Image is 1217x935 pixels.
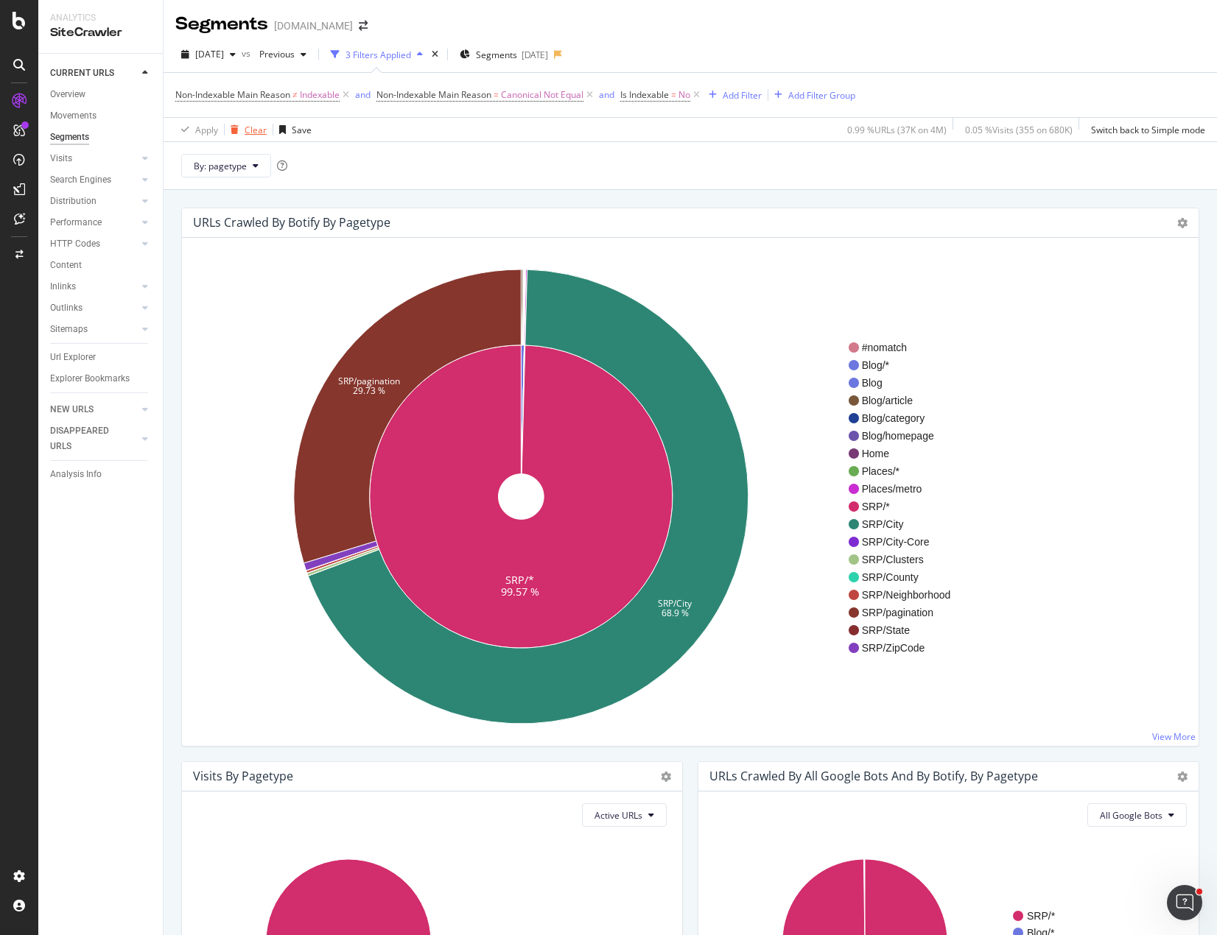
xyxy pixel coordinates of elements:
span: #nomatch [862,340,951,355]
a: Segments [50,130,152,145]
span: Indexable [300,85,340,105]
div: SiteCrawler [50,24,151,41]
span: SRP/County [862,570,951,585]
span: SRP/City [862,517,951,532]
text: SRP/City [658,597,692,610]
div: Save [292,124,312,136]
a: Explorer Bookmarks [50,371,152,387]
div: Switch back to Simple mode [1091,124,1205,136]
span: ≠ [292,88,298,101]
button: Add Filter Group [768,86,855,104]
text: 99.57 % [501,584,539,598]
a: Distribution [50,194,138,209]
div: CURRENT URLS [50,66,114,81]
button: and [355,88,371,102]
span: Blog/* [862,358,951,373]
button: 3 Filters Applied [325,43,429,66]
div: and [355,88,371,101]
span: Places/metro [862,481,951,496]
div: Visits [50,151,72,166]
button: All Google Bots [1087,803,1187,827]
span: 2025 Aug. 30th [195,48,224,60]
a: Content [50,258,152,273]
a: Sitemaps [50,322,138,337]
text: SRP/* [505,572,534,586]
span: vs [242,47,253,60]
span: SRP/pagination [862,605,951,620]
span: SRP/City-Core [862,534,951,549]
span: SRP/Clusters [862,552,951,567]
div: Analytics [50,12,151,24]
div: Distribution [50,194,97,209]
div: Explorer Bookmarks [50,371,130,387]
span: Blog/category [862,411,951,426]
a: Outlinks [50,300,138,316]
div: [DATE] [522,49,548,61]
a: NEW URLS [50,402,138,417]
a: Inlinks [50,279,138,294]
button: Add Filter [703,86,762,104]
span: = [494,88,499,101]
div: Sitemaps [50,322,88,337]
div: 0.99 % URLs ( 37K on 4M ) [847,124,947,136]
div: Add Filter [723,89,762,102]
a: Movements [50,108,152,124]
button: Previous [253,43,312,66]
span: Blog/homepage [862,428,951,443]
div: Search Engines [50,172,111,188]
span: Previous [253,48,295,60]
span: Places/* [862,464,951,479]
span: Blog [862,375,951,390]
a: Search Engines [50,172,138,188]
i: Options [1177,218,1188,228]
div: Add Filter Group [788,89,855,102]
span: Blog/article [862,393,951,408]
span: Is Indexable [620,88,669,101]
iframe: Intercom live chat [1167,885,1202,920]
div: 3 Filters Applied [346,49,411,61]
div: Overview [50,87,85,102]
span: Segments [476,49,517,61]
div: and [599,88,614,101]
div: HTTP Codes [50,236,100,252]
div: Movements [50,108,97,124]
a: Url Explorer [50,350,152,365]
div: Analysis Info [50,467,102,482]
button: Switch back to Simple mode [1085,118,1205,141]
h4: URLs Crawled by All Google Bots and by Botify, by pagetype [709,766,1038,786]
span: By: pagetype [194,160,247,172]
button: Save [273,118,312,141]
button: Active URLs [582,803,667,827]
a: CURRENT URLS [50,66,138,81]
text: SRP/* [1027,910,1056,922]
a: Overview [50,87,152,102]
a: DISAPPEARED URLS [50,423,138,454]
a: HTTP Codes [50,236,138,252]
span: SRP/* [862,499,951,514]
span: SRP/State [862,623,951,638]
i: Options [1177,772,1188,782]
button: and [599,88,614,102]
div: Inlinks [50,279,76,294]
i: Options [661,772,671,782]
h4: URLs Crawled By Botify By pagetype [193,213,390,233]
span: No [678,85,690,105]
button: Apply [175,118,218,141]
div: Performance [50,215,102,230]
div: Segments [50,130,89,145]
div: times [429,47,441,62]
button: By: pagetype [181,154,271,177]
div: [DOMAIN_NAME] [274,18,353,33]
span: Non-Indexable Main Reason [175,88,290,101]
div: arrow-right-arrow-left [359,21,368,31]
a: Analysis Info [50,467,152,482]
a: Visits [50,151,138,166]
div: NEW URLS [50,402,94,417]
span: Non-Indexable Main Reason [376,88,491,101]
button: [DATE] [175,43,242,66]
span: SRP/ZipCode [862,641,951,655]
span: All Google Bots [1100,809,1162,822]
button: Segments[DATE] [454,43,554,66]
div: Segments [175,12,268,37]
button: Clear [225,118,267,141]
